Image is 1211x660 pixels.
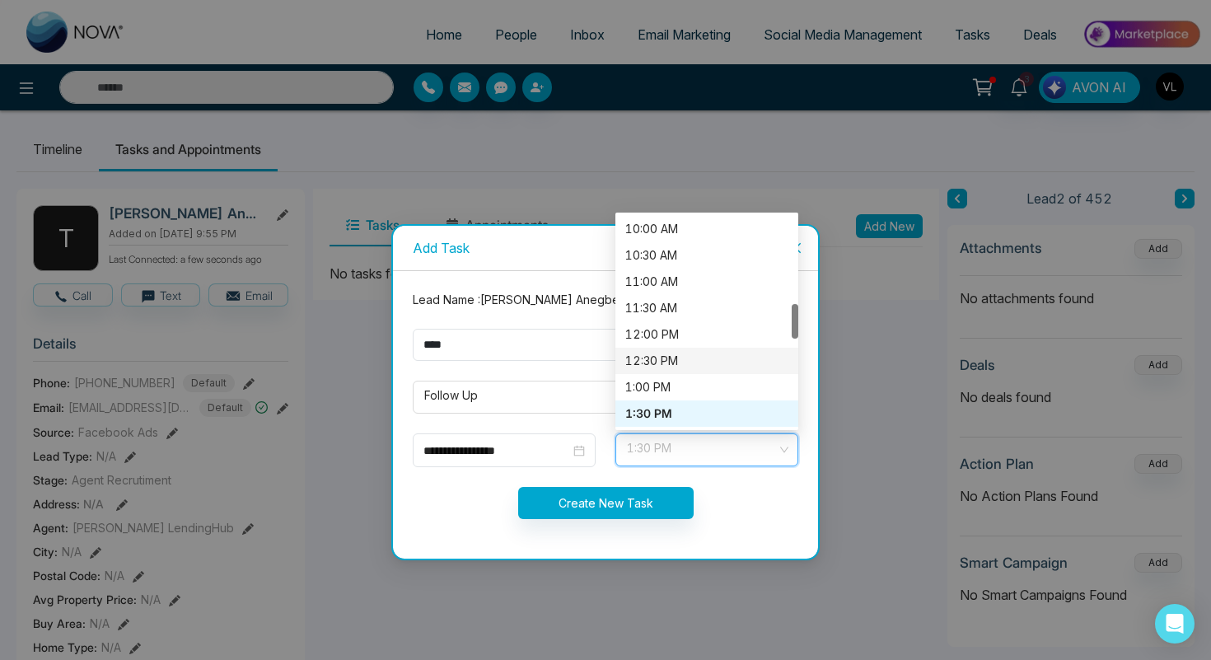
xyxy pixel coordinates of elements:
div: Lead Name : [PERSON_NAME] Anegbeh [403,291,808,309]
span: Follow Up [424,383,787,411]
div: 10:30 AM [625,246,788,264]
div: 12:00 PM [625,325,788,344]
div: 10:00 AM [615,216,798,242]
button: Create New Task [518,487,694,519]
div: 11:00 AM [625,273,788,291]
span: 1:30 PM [627,436,787,464]
div: Add Task [413,239,798,257]
div: 12:00 PM [615,321,798,348]
div: 1:30 PM [625,405,788,423]
div: 11:30 AM [625,299,788,317]
div: 1:00 PM [625,378,788,396]
div: 11:00 AM [615,269,798,295]
div: 12:30 PM [615,348,798,374]
div: Open Intercom Messenger [1155,604,1195,644]
div: 1:00 PM [615,374,798,400]
div: 11:30 AM [615,295,798,321]
div: 1:30 PM [615,400,798,427]
div: 12:30 PM [625,352,788,370]
div: 10:30 AM [615,242,798,269]
div: 10:00 AM [625,220,788,238]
